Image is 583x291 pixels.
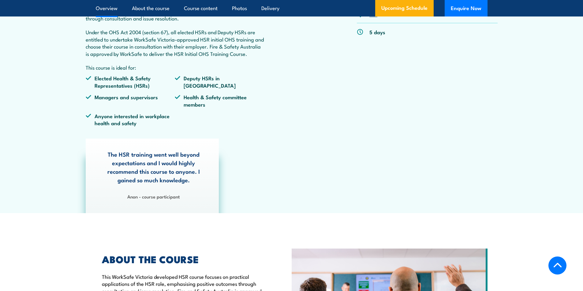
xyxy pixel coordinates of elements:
a: VIC [369,10,377,18]
li: Deputy HSRs in [GEOGRAPHIC_DATA] [175,75,264,89]
strong: Anon - course participant [127,193,180,200]
li: Anyone interested in workplace health and safety [86,112,175,127]
li: Elected Health & Safety Representatives (HSRs) [86,75,175,89]
p: The HSR training went well beyond expectations and I would highly recommend this course to anyone... [104,150,204,184]
p: This course is ideal for: [86,64,264,71]
li: Health & Safety committee members [175,93,264,108]
li: Managers and supervisors [86,93,175,108]
p: Under the OHS Act 2004 (section 67), all elected HSRs and Deputy HSRs are entitled to undertake W... [86,28,264,57]
p: 5 days [369,28,385,35]
h2: ABOUT THE COURSE [102,255,263,263]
